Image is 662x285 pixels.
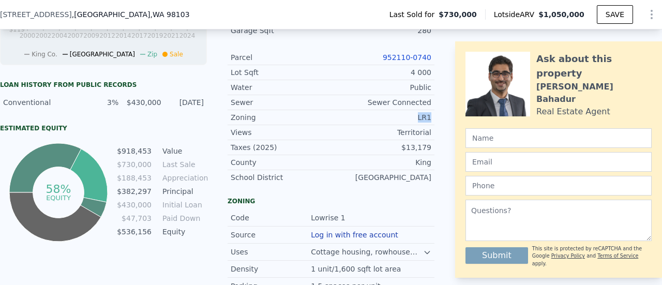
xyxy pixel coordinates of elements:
[67,32,83,39] tspan: 2007
[311,264,403,274] div: 1 unit/1,600 sqft lot area
[331,157,431,168] div: King
[52,32,68,39] tspan: 2004
[160,145,207,157] td: Value
[231,172,331,183] div: School District
[150,10,189,19] span: , WA 98103
[179,32,195,39] tspan: 2024
[331,172,431,183] div: [GEOGRAPHIC_DATA]
[160,172,207,184] td: Appreciation
[465,152,652,172] input: Email
[160,199,207,211] td: Initial Loan
[228,197,434,205] div: Zoning
[383,53,431,62] a: 952110-0740
[46,183,71,196] tspan: 58%
[536,106,610,118] div: Real Estate Agent
[597,5,633,24] button: SAVE
[331,82,431,93] div: Public
[536,52,652,81] div: Ask about this property
[311,213,347,223] div: Lowrise 1
[331,142,431,153] div: $13,179
[116,145,152,157] td: $918,453
[116,172,152,184] td: $188,453
[231,112,331,123] div: Zoning
[147,51,157,58] span: Zip
[125,97,161,108] div: $430,000
[331,112,431,123] div: LR1
[331,97,431,108] div: Sewer Connected
[331,127,431,138] div: Territorial
[311,231,398,239] button: Log in with free account
[82,97,118,108] div: 3%
[551,253,585,259] a: Privacy Policy
[494,9,538,20] span: Lotside ARV
[465,176,652,196] input: Phone
[231,127,331,138] div: Views
[231,82,331,93] div: Water
[231,157,331,168] div: County
[72,9,190,20] span: , [GEOGRAPHIC_DATA]
[70,51,135,58] span: [GEOGRAPHIC_DATA]
[168,97,204,108] div: [DATE]
[116,186,152,197] td: $382,297
[536,81,652,106] div: [PERSON_NAME] Bahadur
[147,32,163,39] tspan: 2019
[131,32,147,39] tspan: 2017
[160,226,207,237] td: Equity
[170,51,183,58] span: Sale
[116,199,152,211] td: $430,000
[160,186,207,197] td: Principal
[231,67,331,78] div: Lot Sqft
[311,247,423,257] div: Cottage housing, rowhouses, townhouses, small apartment buildings
[163,32,179,39] tspan: 2021
[389,9,439,20] span: Last Sold for
[3,97,76,108] div: Conventional
[231,230,311,240] div: Source
[465,247,528,264] button: Submit
[231,264,311,274] div: Density
[597,253,638,259] a: Terms of Service
[331,25,431,36] div: 280
[99,32,115,39] tspan: 2012
[160,159,207,170] td: Last Sale
[231,25,331,36] div: Garage Sqft
[36,32,52,39] tspan: 2002
[116,159,152,170] td: $730,000
[20,32,36,39] tspan: 2000
[439,9,477,20] span: $730,000
[160,213,207,224] td: Paid Down
[231,52,331,63] div: Parcel
[231,142,331,153] div: Taxes (2025)
[116,226,152,237] td: $536,156
[32,51,57,58] span: King Co.
[231,213,311,223] div: Code
[331,67,431,78] div: 4 000
[9,26,25,33] tspan: $119
[465,128,652,148] input: Name
[116,213,152,224] td: $47,703
[115,32,131,39] tspan: 2014
[641,4,662,25] button: Show Options
[83,32,99,39] tspan: 2009
[231,247,311,257] div: Uses
[231,97,331,108] div: Sewer
[46,193,71,201] tspan: equity
[532,245,652,267] div: This site is protected by reCAPTCHA and the Google and apply.
[538,10,584,19] span: $1,050,000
